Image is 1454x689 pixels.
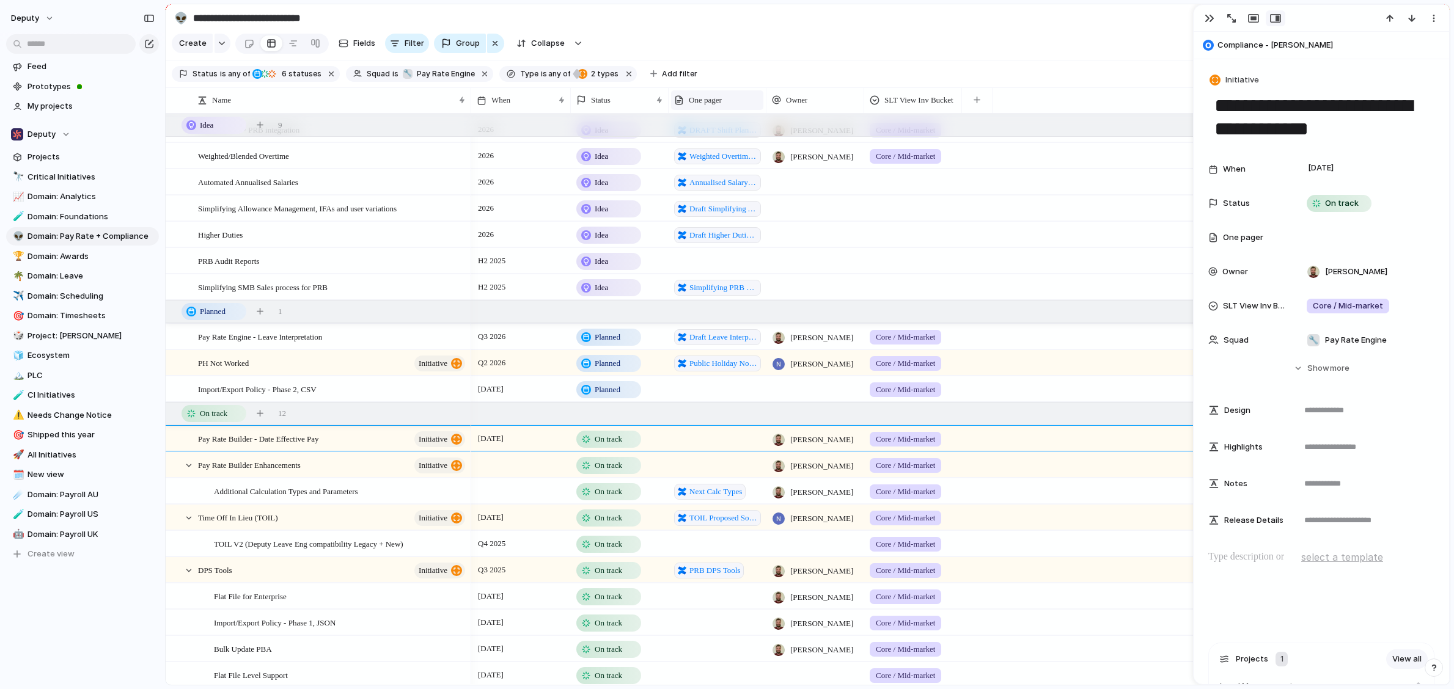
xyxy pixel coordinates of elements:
span: PRB DPS Tools [689,564,740,577]
span: Pay Rate Builder - Date Effective Pay [198,431,319,445]
span: Pay Rate Engine [417,68,475,79]
span: On track [595,643,622,655]
button: 🏔️ [11,370,23,382]
button: 6 statuses [251,67,324,81]
span: On track [595,538,622,550]
button: isany of [218,67,252,81]
span: Draft Simplifying Allowance Management [689,203,757,215]
span: Shipped this year [28,429,155,441]
button: Create [172,34,213,53]
span: Core / Mid-market [876,512,935,524]
span: Core / Mid-market [876,591,935,603]
span: [PERSON_NAME] [790,486,853,498]
button: 🔭 [11,171,23,183]
span: [PERSON_NAME] [790,332,853,344]
div: 👽 [174,10,188,26]
span: Simplifying Allowance Management, IFAs and user variations [198,201,397,215]
div: 🔭Critical Initiatives [6,168,159,186]
span: [PERSON_NAME] [790,358,853,370]
a: 🚀All Initiatives [6,446,159,464]
span: Flat File Level Support [214,668,288,682]
span: On track [595,669,622,682]
div: 🎯Domain: Timesheets [6,307,159,325]
span: Pay Rate Builder Enhancements [198,458,301,472]
span: Add filter [662,68,697,79]
button: Filter [385,34,429,53]
span: Public Holiday Not Worked [689,357,757,370]
span: Higher Duties [198,227,243,241]
a: ⚠️Needs Change Notice [6,406,159,425]
span: On track [595,591,622,603]
div: ✈️Domain: Scheduling [6,287,159,305]
span: Name [212,94,231,106]
span: TOIL Proposed Solution for Deputy [689,512,757,524]
div: 🌴 [13,269,21,283]
span: Owner [786,94,807,106]
div: 🏆 [13,249,21,263]
div: 🧪CI Initiatives [6,386,159,404]
span: Core / Mid-market [876,538,935,550]
a: 🧊Ecosystem [6,346,159,365]
span: Create view [28,548,75,560]
button: select a template [1299,548,1385,566]
span: [DATE] [475,615,507,630]
a: Simplifying PRB setup for new SMB customers [674,280,761,296]
a: 🌴Domain: Leave [6,267,159,285]
a: 📈Domain: Analytics [6,188,159,206]
span: 9 [278,119,282,131]
button: Fields [334,34,380,53]
span: Domain: Payroll US [28,508,155,520]
span: Project: [PERSON_NAME] [28,330,155,342]
div: 🎯Shipped this year [6,426,159,444]
a: TOIL Proposed Solution for Deputy [674,510,761,526]
span: Time Off In Lieu (TOIL) [198,510,277,524]
span: Needs Change Notice [28,409,155,421]
span: Show [1307,362,1329,374]
span: Fields [353,37,375,49]
span: deputy [11,12,39,24]
button: 🧊 [11,349,23,362]
a: Feed [6,57,159,76]
div: 🧪Domain: Payroll US [6,505,159,523]
button: 🧪 [11,211,23,223]
span: Simplifying SMB Sales process for PRB [198,280,328,294]
a: Draft Higher Duties and Location based pay rates [674,227,761,243]
button: 🔧Pay Rate Engine [400,67,477,81]
div: 👽 [13,230,21,244]
a: 🗓️New view [6,465,159,484]
span: Automated Annualised Salaries [198,175,298,189]
span: PRB Audit Reports [198,253,259,268]
span: On track [595,486,622,498]
span: Simplifying PRB setup for new SMB customers [689,282,757,294]
button: Initiative [1207,71,1263,89]
span: Prototypes [28,81,155,93]
a: Public Holiday Not Worked [674,355,761,371]
span: Annualised Salary Example [689,177,757,189]
a: 🧪Domain: Foundations [6,208,159,226]
span: [PERSON_NAME] [790,512,853,525]
button: 📈 [11,191,23,203]
span: [PERSON_NAME] [1325,266,1387,278]
span: Idea [595,282,608,294]
button: isany of [538,67,573,81]
span: Feed [28,60,155,73]
span: is [392,68,398,79]
span: Core / Mid-market [876,331,935,343]
button: 🎲 [11,330,23,342]
span: SLT View Inv Bucket [884,94,953,106]
span: New view [28,468,155,481]
div: ☄️Domain: Payroll AU [6,486,159,504]
span: [PERSON_NAME] [790,460,853,472]
div: 🎲Project: [PERSON_NAME] [6,327,159,345]
a: Next Calc Types [674,484,746,500]
a: Draft Simplifying Allowance Management [674,201,761,217]
span: Core / Mid-market [876,486,935,498]
button: 🏆 [11,250,23,263]
span: Domain: Timesheets [28,310,155,322]
span: 2026 [475,227,497,242]
button: Create view [6,545,159,563]
div: 📈 [13,190,21,204]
